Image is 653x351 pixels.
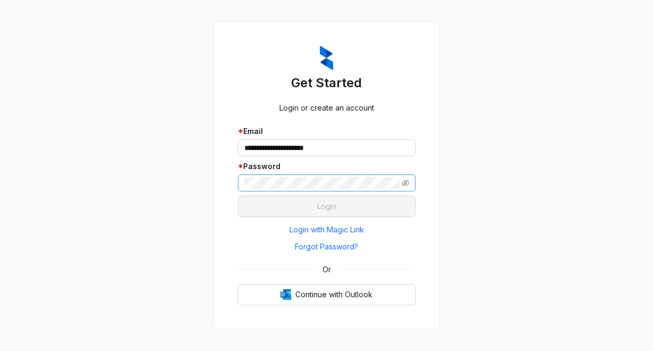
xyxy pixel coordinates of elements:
div: Email [238,126,416,137]
div: Password [238,161,416,172]
button: Login [238,196,416,217]
button: Forgot Password? [238,238,416,255]
img: ZumaIcon [320,46,333,70]
div: Login or create an account [238,102,416,114]
h3: Get Started [238,74,416,91]
span: Forgot Password? [295,241,358,253]
span: Or [315,264,338,275]
span: eye-invisible [402,179,409,187]
span: Continue with Outlook [295,289,373,300]
button: Login with Magic Link [238,221,416,238]
img: Outlook [280,289,291,300]
span: Login with Magic Link [290,224,364,236]
button: OutlookContinue with Outlook [238,284,416,305]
